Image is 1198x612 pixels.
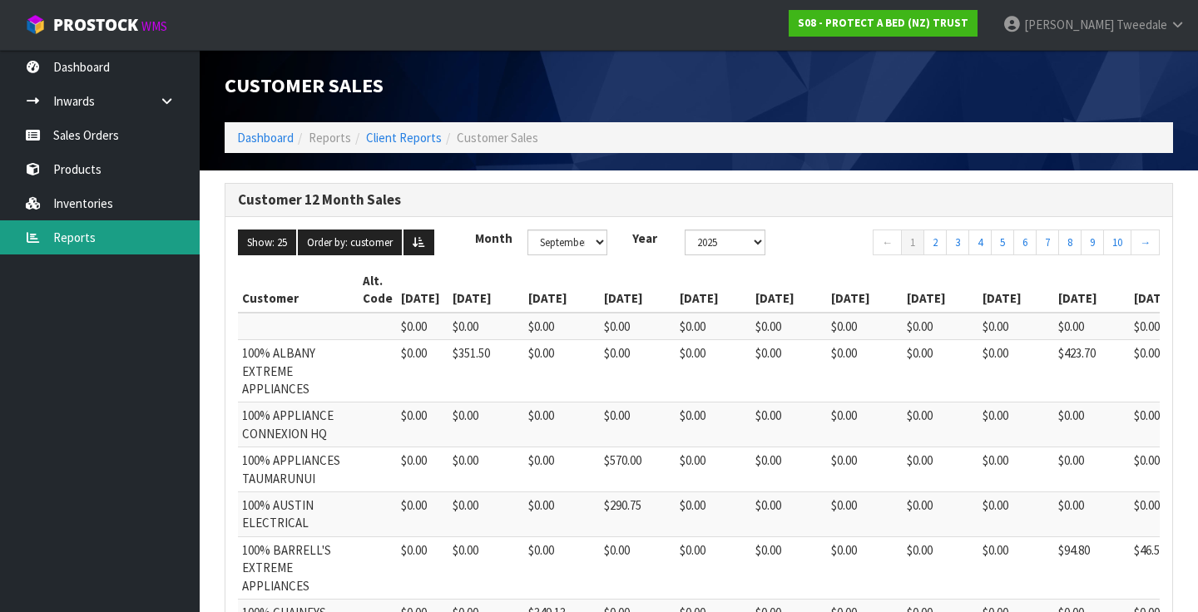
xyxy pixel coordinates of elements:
td: $0.00 [676,402,751,447]
th: [DATE] [827,268,903,313]
th: [DATE] [397,268,448,313]
span: [PERSON_NAME] [1024,17,1114,32]
td: $0.00 [600,340,676,402]
td: $0.00 [676,447,751,492]
a: Dashboard [237,130,294,146]
td: $0.00 [827,536,903,599]
td: $351.50 [448,340,524,402]
td: $0.00 [524,340,600,402]
td: $0.00 [600,536,676,599]
td: $0.00 [524,447,600,492]
td: $0.00 [751,492,827,537]
th: [DATE] [676,268,751,313]
td: $0.00 [524,402,600,447]
td: $0.00 [751,313,827,340]
td: $0.00 [448,536,524,599]
td: $0.00 [827,447,903,492]
span: Customer Sales [457,130,538,146]
a: 4 [968,229,992,256]
td: $0.00 [676,536,751,599]
td: $0.00 [978,536,1054,599]
td: $0.00 [827,402,903,447]
td: 100% APPLIANCE CONNEXION HQ [238,402,359,447]
td: $0.00 [524,536,600,599]
th: Alt. Code [359,268,397,313]
nav: Page navigation [790,229,1160,260]
td: $570.00 [600,447,676,492]
td: $0.00 [600,313,676,340]
a: 6 [1013,229,1037,256]
td: $0.00 [751,340,827,402]
td: 100% APPLIANCES TAUMARUNUI [238,447,359,492]
label: Year [620,229,672,247]
a: 8 [1058,229,1082,256]
td: $0.00 [751,402,827,447]
td: $0.00 [448,313,524,340]
td: $0.00 [1054,402,1130,447]
td: $0.00 [903,402,978,447]
a: 2 [923,229,947,256]
td: $0.00 [1054,313,1130,340]
button: Order by: customer [298,229,402,256]
a: Client Reports [366,130,442,146]
td: $0.00 [676,492,751,537]
td: $0.00 [751,536,827,599]
th: [DATE] [448,268,524,313]
small: WMS [141,18,167,34]
td: $0.00 [751,447,827,492]
th: [DATE] [600,268,676,313]
a: 10 [1103,229,1131,256]
td: $0.00 [397,447,448,492]
button: Show: 25 [238,229,296,256]
td: $0.00 [397,340,448,402]
label: Month [463,229,515,247]
td: 100% BARRELL'S EXTREME APPLIANCES [238,536,359,599]
td: $0.00 [978,402,1054,447]
th: Customer [238,268,359,313]
td: $0.00 [903,492,978,537]
span: Reports [309,130,351,146]
td: $0.00 [397,402,448,447]
td: $0.00 [827,340,903,402]
span: Tweedale [1116,17,1167,32]
th: [DATE] [978,268,1054,313]
a: 9 [1081,229,1104,256]
td: $0.00 [524,492,600,537]
td: 100% ALBANY EXTREME APPLIANCES [238,340,359,402]
td: $0.00 [903,536,978,599]
td: $423.70 [1054,340,1130,402]
td: $0.00 [397,492,448,537]
td: $0.00 [978,492,1054,537]
td: $0.00 [827,313,903,340]
td: $0.00 [397,536,448,599]
h3: Customer 12 Month Sales [238,192,1160,208]
td: $0.00 [978,340,1054,402]
td: $0.00 [1054,492,1130,537]
th: [DATE] [751,268,827,313]
td: $0.00 [827,492,903,537]
td: $0.00 [978,447,1054,492]
td: $0.00 [524,313,600,340]
td: $0.00 [676,340,751,402]
td: $94.80 [1054,536,1130,599]
td: $0.00 [448,402,524,447]
td: $0.00 [676,313,751,340]
span: Customer Sales [225,72,384,98]
a: 1 [901,229,924,256]
td: $0.00 [903,313,978,340]
img: cube-alt.png [25,14,46,35]
td: $0.00 [448,447,524,492]
a: 5 [991,229,1014,256]
td: $0.00 [1054,447,1130,492]
a: → [1131,229,1160,256]
td: $0.00 [448,492,524,537]
span: ProStock [53,14,138,36]
strong: S08 - PROTECT A BED (NZ) TRUST [798,16,968,30]
td: $0.00 [978,313,1054,340]
td: $0.00 [903,340,978,402]
a: 7 [1036,229,1059,256]
th: [DATE] [903,268,978,313]
td: $0.00 [903,447,978,492]
th: [DATE] [1054,268,1130,313]
td: $0.00 [600,402,676,447]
